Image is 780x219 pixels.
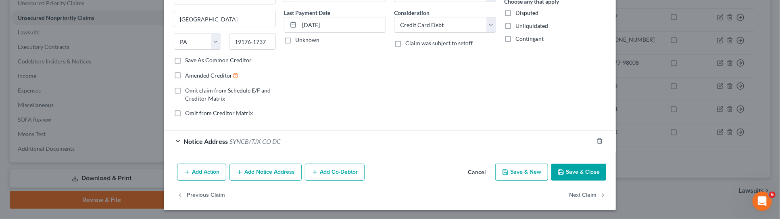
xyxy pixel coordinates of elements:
[174,11,275,27] input: Enter city...
[299,17,386,33] input: MM/DD/YYYY
[284,8,330,17] label: Last Payment Date
[229,164,302,181] button: Add Notice Address
[185,87,271,102] span: Omit claim from Schedule E/F and Creditor Matrix
[769,192,776,198] span: 6
[515,9,538,16] span: Disputed
[177,164,226,181] button: Add Action
[185,109,253,116] span: Omit from Creditor Matrix
[551,164,606,181] button: Save & Close
[295,36,319,44] label: Unknown
[185,72,232,79] span: Amended Creditor
[177,187,225,204] button: Previous Claim
[753,192,772,211] iframe: Intercom live chat
[515,22,548,29] span: Unliquidated
[394,8,430,17] label: Consideration
[569,187,606,204] button: Next Claim
[229,34,276,50] input: Enter zip...
[495,164,548,181] button: Save & New
[461,164,492,181] button: Cancel
[229,137,281,145] span: SYNCB/TJX CO DC
[185,56,252,64] label: Save As Common Creditor
[405,40,473,46] span: Claim was subject to setoff
[515,35,544,42] span: Contingent
[305,164,365,181] button: Add Co-Debtor
[184,137,228,145] span: Notice Address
